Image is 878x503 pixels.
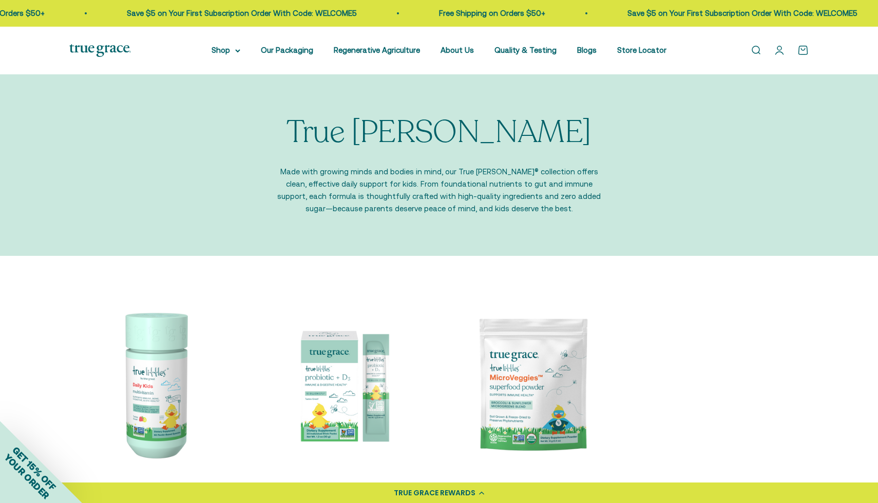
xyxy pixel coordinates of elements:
[334,46,420,54] a: Regenerative Agriculture
[441,46,474,54] a: About Us
[598,7,828,19] p: Save $5 on Your First Subscription Order With Code: WELCOME5
[410,9,516,17] a: Free Shipping on Orders $50+
[577,46,597,54] a: Blogs
[494,46,557,54] a: Quality & Testing
[617,46,666,54] a: Store Locator
[394,488,475,498] div: TRUE GRACE REWARDS
[69,297,245,472] img: True Littles® Daily Kids Multivitamin
[287,115,591,149] p: True [PERSON_NAME]
[261,46,313,54] a: Our Packaging
[445,297,621,472] img: Kids Daily Superfood for Immune Health* Easy way for kids to get more greens in their diet Regene...
[212,44,240,56] summary: Shop
[98,7,328,19] p: Save $5 on Your First Subscription Order With Code: WELCOME5
[2,452,51,501] span: YOUR ORDER
[272,166,606,215] p: Made with growing minds and bodies in mind, our True [PERSON_NAME]® collection offers clean, effe...
[10,445,58,492] span: GET 15% OFF
[257,297,433,472] img: Vitamin D is essential for your little one’s development and immune health, and it can be tricky ...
